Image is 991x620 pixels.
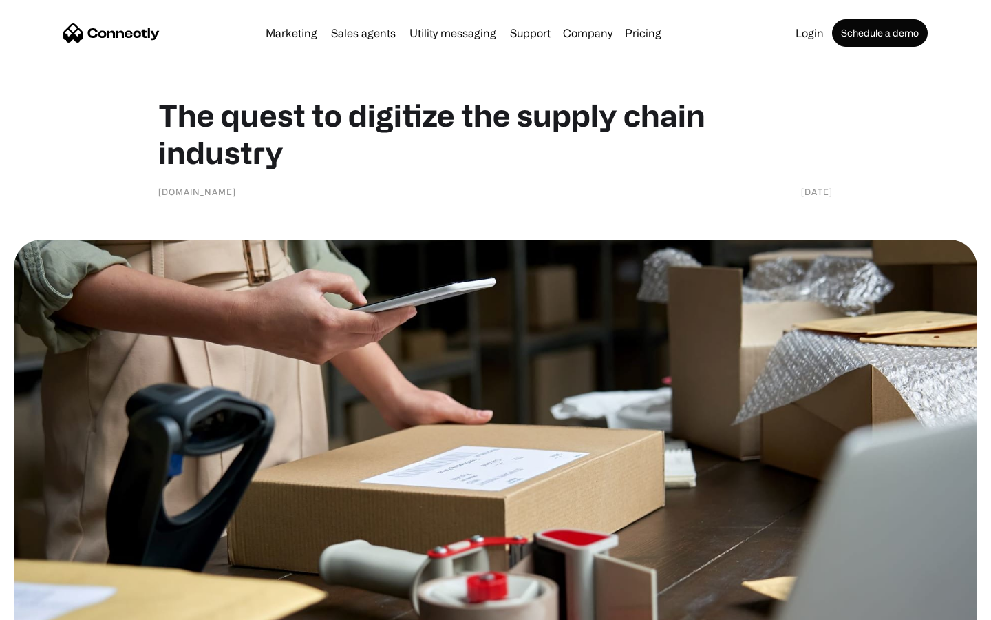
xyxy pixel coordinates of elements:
[326,28,401,39] a: Sales agents
[619,28,667,39] a: Pricing
[260,28,323,39] a: Marketing
[801,185,833,198] div: [DATE]
[504,28,556,39] a: Support
[832,19,928,47] a: Schedule a demo
[158,185,236,198] div: [DOMAIN_NAME]
[158,96,833,171] h1: The quest to digitize the supply chain industry
[790,28,829,39] a: Login
[28,596,83,615] ul: Language list
[563,23,612,43] div: Company
[14,596,83,615] aside: Language selected: English
[404,28,502,39] a: Utility messaging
